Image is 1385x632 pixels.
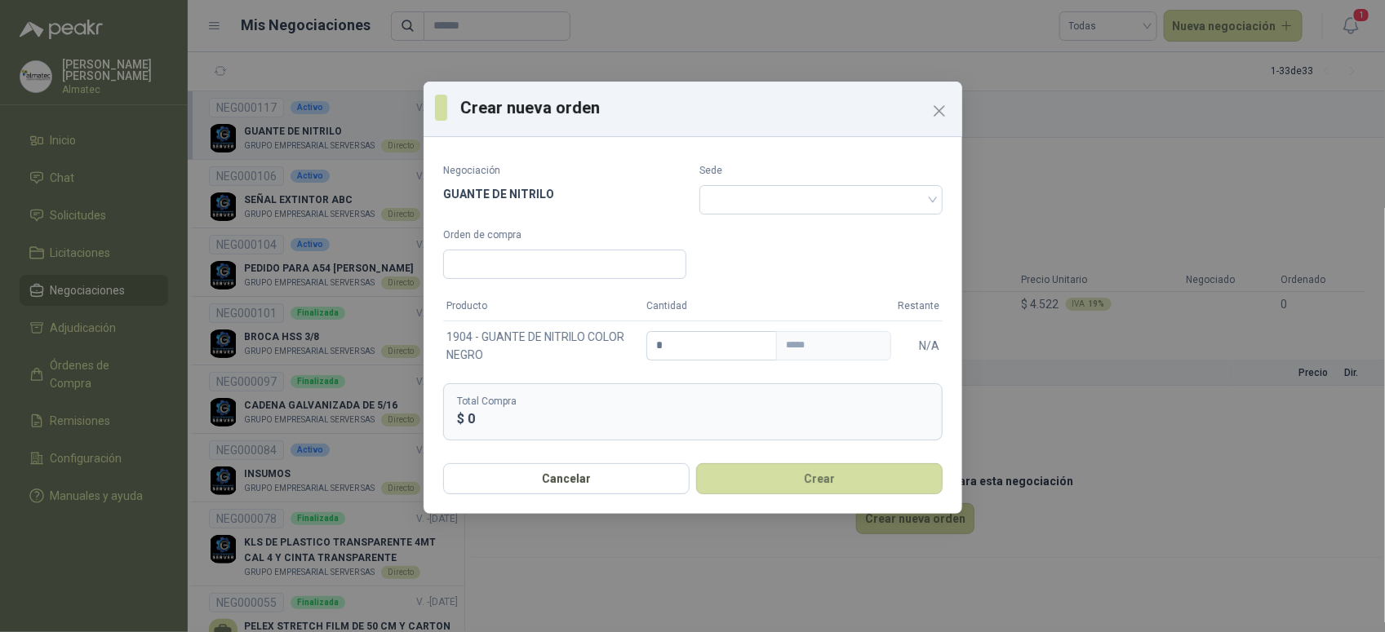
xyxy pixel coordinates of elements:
[443,228,686,243] label: Orden de compra
[642,292,894,320] th: Cantidad
[443,163,686,179] p: Negociación
[443,292,643,320] th: Producto
[460,95,951,120] h3: Crear nueva orden
[894,320,943,370] td: N/A
[443,463,690,494] button: Cancelar
[443,185,686,203] div: GUANTE DE NITRILO
[926,98,952,124] button: Close
[446,328,640,364] span: 1904 - GUANTE DE NITRILO COLOR NEGRO
[696,463,943,494] button: Crear
[642,320,894,370] td: Cantidad
[457,409,929,429] p: $ 0
[457,394,929,409] p: Total Compra
[699,163,943,179] label: Sede
[894,292,943,320] th: Restante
